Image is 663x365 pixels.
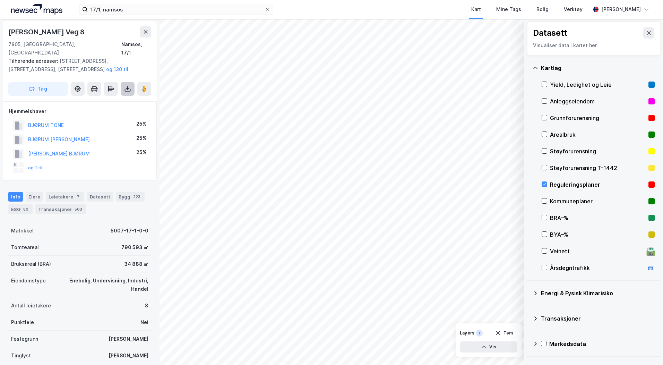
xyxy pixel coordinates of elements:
[111,227,148,235] div: 5007-17-1-0-0
[140,318,148,326] div: Nei
[491,328,517,339] button: Tøm
[11,302,51,310] div: Antall leietakere
[628,332,663,365] div: Kontrollprogram for chat
[121,40,151,57] div: Namsos, 17/1
[109,335,148,343] div: [PERSON_NAME]
[87,192,113,202] div: Datasett
[26,192,43,202] div: Eiere
[550,80,646,89] div: Yield, Ledighet og Leie
[11,260,51,268] div: Bruksareal (BRA)
[136,134,147,142] div: 25%
[550,264,644,272] div: Årsdøgntrafikk
[550,247,644,255] div: Veinett
[8,82,68,96] button: Tag
[550,97,646,105] div: Anleggseiendom
[116,192,145,202] div: Bygg
[35,204,86,214] div: Transaksjoner
[628,332,663,365] iframe: Chat Widget
[564,5,583,14] div: Verktøy
[132,193,142,200] div: 223
[145,302,148,310] div: 8
[471,5,481,14] div: Kart
[136,148,147,156] div: 25%
[11,227,34,235] div: Matrikkel
[541,64,655,72] div: Kartlag
[11,335,38,343] div: Festegrunn
[46,192,84,202] div: Leietakere
[109,351,148,360] div: [PERSON_NAME]
[550,164,646,172] div: Støyforurensning T-1442
[550,114,646,122] div: Grunnforurensning
[476,330,483,337] div: 1
[550,214,646,222] div: BRA–%
[73,206,84,213] div: 503
[549,340,655,348] div: Markedsdata
[601,5,641,14] div: [PERSON_NAME]
[11,351,31,360] div: Tinglyst
[536,5,549,14] div: Bolig
[533,41,654,50] div: Visualiser data i kartet her.
[550,180,646,189] div: Reguleringsplaner
[11,318,34,326] div: Punktleie
[8,192,23,202] div: Info
[533,27,567,39] div: Datasett
[460,341,517,353] button: Vis
[550,147,646,155] div: Støyforurensning
[550,230,646,239] div: BYA–%
[460,330,474,336] div: Layers
[121,243,148,252] div: 790 593 ㎡
[88,4,265,15] input: Søk på adresse, matrikkel, gårdeiere, leietakere eller personer
[11,4,62,15] img: logo.a4113a55bc3d86da70a041830d287a7e.svg
[541,314,655,323] div: Transaksjoner
[9,107,151,116] div: Hjemmelshaver
[136,120,147,128] div: 25%
[8,58,60,64] span: Tilhørende adresser:
[22,206,30,213] div: 80
[541,289,655,297] div: Energi & Fysisk Klimarisiko
[8,57,146,74] div: [STREET_ADDRESS], [STREET_ADDRESS], [STREET_ADDRESS]
[646,247,655,256] div: 🛣️
[75,193,81,200] div: 7
[8,204,33,214] div: ESG
[8,26,86,37] div: [PERSON_NAME] Veg 8
[124,260,148,268] div: 34 888 ㎡
[496,5,521,14] div: Mine Tags
[54,277,148,293] div: Enebolig, Undervisning, Industri, Handel
[8,40,121,57] div: 7805, [GEOGRAPHIC_DATA], [GEOGRAPHIC_DATA]
[550,197,646,205] div: Kommuneplaner
[11,277,46,285] div: Eiendomstype
[550,130,646,139] div: Arealbruk
[11,243,39,252] div: Tomteareal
